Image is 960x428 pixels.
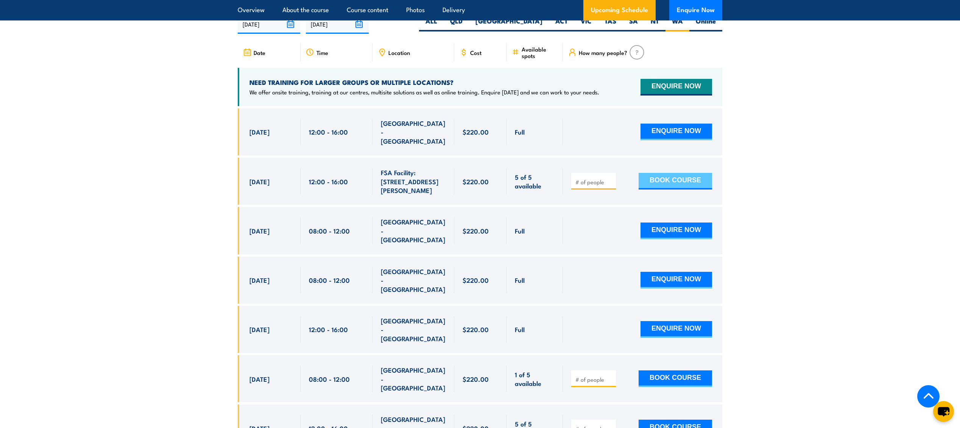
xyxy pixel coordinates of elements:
[641,124,712,140] button: ENQUIRE NOW
[419,17,444,31] label: ALL
[306,14,368,34] input: To date
[515,226,525,235] span: Full
[249,226,270,235] span: [DATE]
[515,276,525,284] span: Full
[463,226,489,235] span: $220.00
[388,49,410,56] span: Location
[515,172,555,190] span: 5 of 5 available
[933,401,954,422] button: chat-button
[641,79,712,96] button: ENQUIRE NOW
[549,17,574,31] label: ACT
[575,376,613,383] input: # of people
[249,276,270,284] span: [DATE]
[316,49,328,56] span: Time
[381,119,446,145] span: [GEOGRAPHIC_DATA] - [GEOGRAPHIC_DATA]
[463,375,489,383] span: $220.00
[249,127,270,136] span: [DATE]
[463,276,489,284] span: $220.00
[309,276,350,284] span: 08:00 - 12:00
[309,226,350,235] span: 08:00 - 12:00
[381,267,446,293] span: [GEOGRAPHIC_DATA] - [GEOGRAPHIC_DATA]
[444,17,469,31] label: QLD
[598,17,623,31] label: TAS
[381,316,446,343] span: [GEOGRAPHIC_DATA] - [GEOGRAPHIC_DATA]
[665,17,689,31] label: WA
[469,17,549,31] label: [GEOGRAPHIC_DATA]
[641,223,712,239] button: ENQUIRE NOW
[623,17,644,31] label: SA
[309,375,350,383] span: 08:00 - 12:00
[249,88,599,96] p: We offer onsite training, training at our centres, multisite solutions as well as online training...
[689,17,722,31] label: Online
[381,168,446,194] span: FSA Facility: [STREET_ADDRESS][PERSON_NAME]
[463,127,489,136] span: $220.00
[515,325,525,334] span: Full
[641,272,712,288] button: ENQUIRE NOW
[249,78,599,86] h4: NEED TRAINING FOR LARGER GROUPS OR MULTIPLE LOCATIONS?
[579,49,627,56] span: How many people?
[644,17,665,31] label: NT
[639,370,712,387] button: BOOK COURSE
[249,325,270,334] span: [DATE]
[639,173,712,190] button: BOOK COURSE
[249,177,270,186] span: [DATE]
[515,370,555,388] span: 1 of 5 available
[309,177,348,186] span: 12:00 - 16:00
[463,177,489,186] span: $220.00
[641,321,712,338] button: ENQUIRE NOW
[470,49,482,56] span: Cost
[463,325,489,334] span: $220.00
[574,17,598,31] label: VIC
[381,365,446,392] span: [GEOGRAPHIC_DATA] - [GEOGRAPHIC_DATA]
[515,127,525,136] span: Full
[381,217,446,244] span: [GEOGRAPHIC_DATA] - [GEOGRAPHIC_DATA]
[249,375,270,383] span: [DATE]
[238,14,300,34] input: From date
[309,325,348,334] span: 12:00 - 16:00
[575,178,613,186] input: # of people
[522,46,558,59] span: Available spots
[254,49,265,56] span: Date
[309,127,348,136] span: 12:00 - 16:00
